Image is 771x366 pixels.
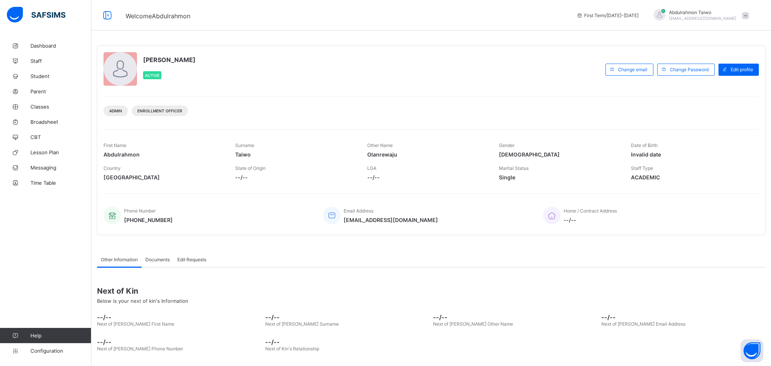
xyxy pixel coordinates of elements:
[499,151,619,158] span: [DEMOGRAPHIC_DATA]
[499,142,515,148] span: Gender
[669,10,736,15] span: Abdulrahmon Taiwo
[7,7,65,23] img: safsims
[367,165,376,171] span: LGA
[265,346,319,352] span: Next of Kin's Relationship
[30,165,91,171] span: Messaging
[30,73,91,79] span: Student
[97,321,174,327] span: Next of [PERSON_NAME] First Name
[97,346,183,352] span: Next of [PERSON_NAME] Phone Number
[143,56,196,64] span: [PERSON_NAME]
[235,142,254,148] span: Surname
[97,338,261,346] span: --/--
[30,43,91,49] span: Dashboard
[30,332,91,339] span: Help
[265,321,339,327] span: Next of [PERSON_NAME] Surname
[631,174,751,181] span: ACADEMIC
[30,88,91,94] span: Parent
[265,338,430,346] span: --/--
[618,67,647,72] span: Change email
[97,298,188,304] span: Below is your next of kin's Information
[145,73,159,78] span: Active
[101,257,138,262] span: Other Information
[124,217,173,223] span: [PHONE_NUMBER]
[601,321,685,327] span: Next of [PERSON_NAME] Email Address
[104,151,224,158] span: Abdulrahmon
[235,174,355,181] span: --/--
[30,348,91,354] span: Configuration
[104,174,224,181] span: [GEOGRAPHIC_DATA]
[30,58,91,64] span: Staff
[235,151,355,158] span: Taiwo
[109,109,122,113] span: Admin
[137,109,182,113] span: Enrollment Officer
[367,142,393,148] span: Other Name
[741,339,763,362] button: Open asap
[235,165,266,171] span: State of Origin
[577,13,639,18] span: session/term information
[30,180,91,186] span: Time Table
[564,208,617,214] span: Home / Contract Address
[104,142,126,148] span: First Name
[601,313,766,321] span: --/--
[177,257,206,262] span: Edit Requests
[499,165,529,171] span: Marital Status
[631,165,653,171] span: Staff Type
[30,119,91,125] span: Broadsheet
[30,134,91,140] span: CBT
[104,165,121,171] span: Country
[499,174,619,181] span: Single
[30,104,91,110] span: Classes
[145,257,170,262] span: Documents
[564,217,617,223] span: --/--
[344,217,438,223] span: [EMAIL_ADDRESS][DOMAIN_NAME]
[631,142,658,148] span: Date of Birth
[97,313,261,321] span: --/--
[731,67,753,72] span: Edit profile
[433,313,597,321] span: --/--
[433,321,513,327] span: Next of [PERSON_NAME] Other Name
[126,12,190,20] span: Welcome Abdulrahmon
[124,208,156,214] span: Phone Number
[344,208,373,214] span: Email Address
[669,16,736,21] span: [EMAIL_ADDRESS][DOMAIN_NAME]
[631,151,751,158] span: Invalid date
[670,67,709,72] span: Change Password
[97,286,765,296] span: Next of Kin
[367,174,487,181] span: --/--
[367,151,487,158] span: Olanrewaju
[265,313,430,321] span: --/--
[646,9,753,22] div: AbdulrahmonTaiwo
[30,149,91,155] span: Lesson Plan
